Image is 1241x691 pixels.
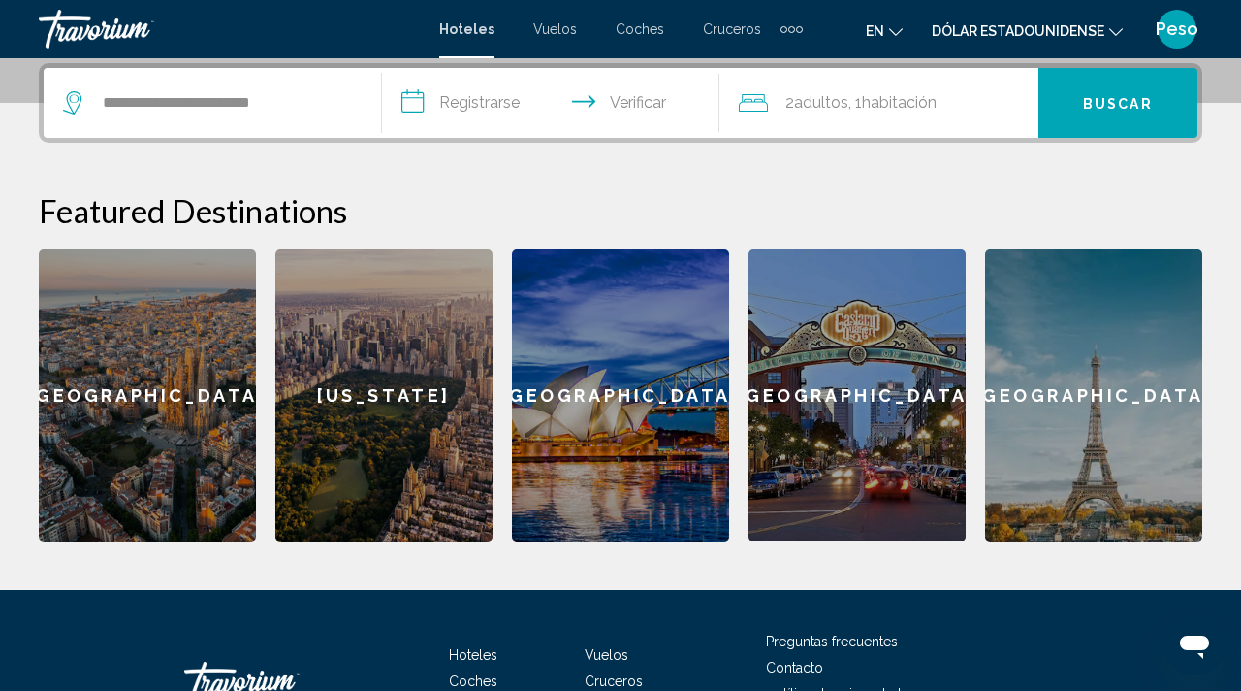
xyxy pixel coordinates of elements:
button: Elementos de navegación adicionales [780,14,803,45]
font: en [866,23,884,39]
a: Coches [616,21,664,37]
font: Dólar estadounidense [932,23,1104,39]
a: Travorium [39,10,420,49]
a: Contacto [766,660,823,675]
font: Peso [1156,18,1198,39]
font: Buscar [1083,96,1153,112]
iframe: Botón para iniciar la ventana de mensajería [1163,613,1225,675]
a: Hoteles [439,21,494,37]
a: Hoteles [449,647,497,663]
font: 2 [785,93,794,112]
a: Cruceros [703,21,761,37]
div: Widget de búsqueda [44,68,1197,138]
button: Cambiar moneda [932,16,1123,45]
button: Buscar [1038,68,1197,138]
a: Preguntas frecuentes [766,634,898,649]
button: Menú de usuario [1152,9,1202,49]
button: Cambiar idioma [866,16,903,45]
a: [GEOGRAPHIC_DATA] [39,249,256,542]
a: Vuelos [585,647,628,663]
font: , 1 [848,93,862,112]
a: [GEOGRAPHIC_DATA] [512,249,729,542]
div: [GEOGRAPHIC_DATA] [748,249,966,541]
a: [GEOGRAPHIC_DATA] [985,249,1202,542]
font: Habitación [862,93,937,112]
a: Coches [449,674,497,689]
a: Vuelos [533,21,577,37]
font: adultos [794,93,848,112]
h2: Featured Destinations [39,191,1202,230]
button: Viajeros: 2 adultos, 0 niños [719,68,1038,138]
a: Cruceros [585,674,643,689]
button: Fechas de entrada y salida [382,68,720,138]
a: [US_STATE] [275,249,493,542]
a: [GEOGRAPHIC_DATA] [748,249,966,542]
